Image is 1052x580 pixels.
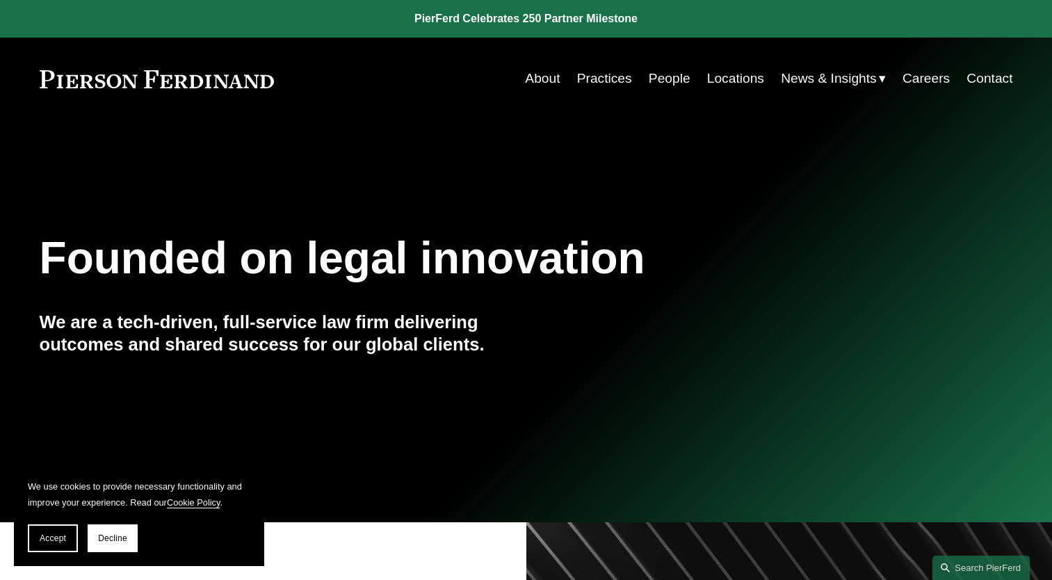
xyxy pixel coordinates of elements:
[781,65,886,92] a: folder dropdown
[28,478,250,510] p: We use cookies to provide necessary functionality and improve your experience. Read our .
[707,65,764,92] a: Locations
[28,524,78,552] button: Accept
[525,65,560,92] a: About
[167,497,220,508] a: Cookie Policy
[98,533,127,543] span: Decline
[88,524,138,552] button: Decline
[903,65,950,92] a: Careers
[781,67,877,91] span: News & Insights
[40,233,851,284] h1: Founded on legal innovation
[577,65,632,92] a: Practices
[966,65,1012,92] a: Contact
[932,556,1030,580] a: Search this site
[649,65,690,92] a: People
[40,311,526,356] h4: We are a tech-driven, full-service law firm delivering outcomes and shared success for our global...
[40,533,66,543] span: Accept
[14,465,264,566] section: Cookie banner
